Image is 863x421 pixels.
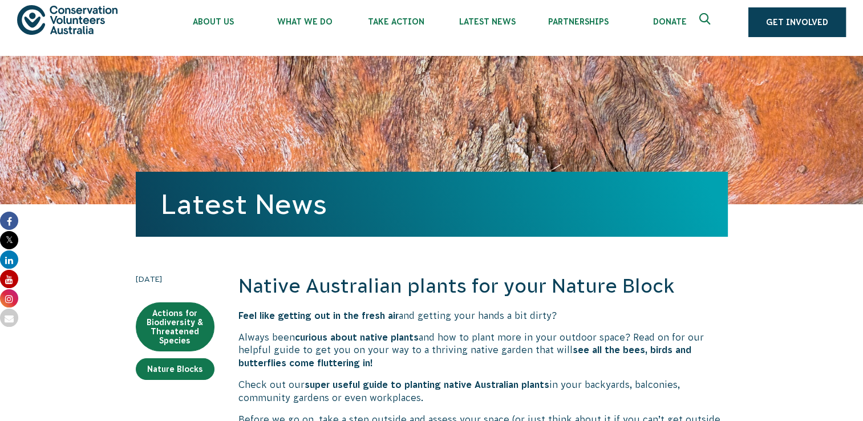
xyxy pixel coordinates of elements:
span: Latest News [441,17,533,26]
p: and getting your hands a bit dirty? [238,309,728,322]
p: Always been and how to plant more in your outdoor space? Read on for our helpful guide to get you... [238,331,728,369]
span: Expand search box [699,13,714,31]
img: logo.svg [17,5,118,34]
span: Take Action [350,17,441,26]
a: Actions for Biodiversity & Threatened Species [136,302,214,351]
button: Expand search box Close search box [692,9,720,36]
h2: Native Australian plants for your Nature Block [238,273,728,300]
time: [DATE] [136,273,214,285]
span: Donate [624,17,715,26]
a: Get Involved [748,7,846,37]
a: Nature Blocks [136,358,214,380]
strong: Feel like getting out in the fresh air [238,310,399,321]
strong: see all the bees, birds and butterflies come fluttering in! [238,345,691,367]
strong: curious about native plants [295,332,419,342]
a: Latest News [161,189,327,220]
p: Check out our in your backyards, balconies, community gardens or even workplaces. [238,378,728,404]
span: What We Do [259,17,350,26]
strong: super useful guide to planting native Australian plants [305,379,549,390]
span: About Us [168,17,259,26]
span: Partnerships [533,17,624,26]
